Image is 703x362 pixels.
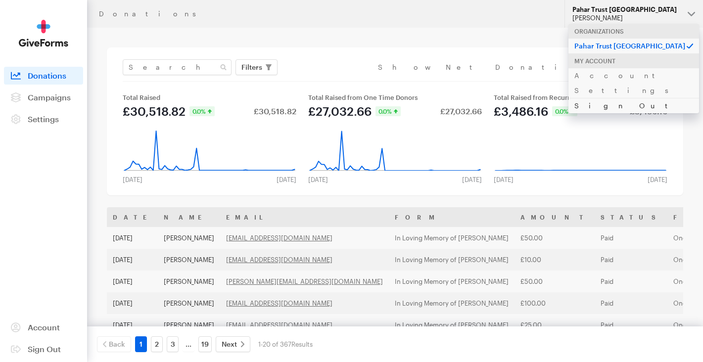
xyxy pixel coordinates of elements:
span: Settings [28,114,59,124]
td: £100.00 [515,292,595,314]
div: [DATE] [642,176,673,183]
div: Pahar Trust [GEOGRAPHIC_DATA] [572,5,680,14]
span: Account [28,322,60,332]
div: £27,032.66 [440,107,482,115]
span: Filters [241,61,262,73]
td: [PERSON_NAME] [158,227,220,249]
div: [DATE] [488,176,519,183]
div: [DATE] [117,176,148,183]
th: Date [107,207,158,227]
td: In Loving Memory of [PERSON_NAME] [389,292,515,314]
div: 0.0% [552,106,577,116]
div: Total Raised from Recurring Donors [494,93,667,101]
td: [PERSON_NAME] [158,292,220,314]
td: [PERSON_NAME] [158,249,220,271]
a: Sign Out [4,340,83,358]
td: £10.00 [515,249,595,271]
td: In Loving Memory of [PERSON_NAME] [389,314,515,336]
a: Settings [4,110,83,128]
td: Paid [595,271,667,292]
a: Campaigns [4,89,83,106]
a: 19 [198,336,212,352]
div: My Account [568,53,699,68]
th: Name [158,207,220,227]
td: [DATE] [107,271,158,292]
a: 3 [167,336,179,352]
td: Paid [595,314,667,336]
th: Form [389,207,515,227]
td: In Loving Memory of [PERSON_NAME] [389,249,515,271]
th: Amount [515,207,595,227]
td: [DATE] [107,314,158,336]
a: Donations [4,67,83,85]
div: Total Raised [123,93,296,101]
td: [DATE] [107,227,158,249]
td: [DATE] [107,292,158,314]
td: In Loving Memory of [PERSON_NAME] [389,227,515,249]
td: In Loving Memory of [PERSON_NAME] [389,271,515,292]
div: 1-20 of 367 [258,336,313,352]
div: £30,518.82 [123,105,186,117]
span: Donations [28,71,66,80]
td: Paid [595,227,667,249]
a: Sign Out [568,98,699,113]
a: [EMAIL_ADDRESS][DOMAIN_NAME] [226,234,332,242]
td: [PERSON_NAME] [158,314,220,336]
div: Total Raised from One Time Donors [308,93,482,101]
td: [DATE] [107,249,158,271]
div: Organizations [568,24,699,39]
div: [DATE] [302,176,334,183]
div: [DATE] [456,176,488,183]
a: [EMAIL_ADDRESS][DOMAIN_NAME] [226,256,332,264]
div: £30,518.82 [254,107,296,115]
td: £50.00 [515,227,595,249]
a: [PERSON_NAME][EMAIL_ADDRESS][DOMAIN_NAME] [226,277,383,285]
a: Next [216,336,250,352]
div: 0.0% [375,106,401,116]
td: £50.00 [515,271,595,292]
input: Search Name & Email [123,59,232,75]
span: Sign Out [28,344,61,354]
td: £25.00 [515,314,595,336]
span: Results [291,340,313,348]
a: [EMAIL_ADDRESS][DOMAIN_NAME] [226,321,332,329]
img: GiveForms [19,20,68,47]
a: Account [4,318,83,336]
span: Campaigns [28,92,71,102]
button: Filters [235,59,278,75]
p: Pahar Trust [GEOGRAPHIC_DATA] [568,38,699,53]
th: Email [220,207,389,227]
td: [PERSON_NAME] [158,271,220,292]
div: £27,032.66 [308,105,372,117]
td: Paid [595,292,667,314]
div: 0.0% [189,106,215,116]
th: Status [595,207,667,227]
span: Next [222,338,237,350]
div: [DATE] [271,176,302,183]
a: Account Settings [568,68,699,98]
div: £3,486.16 [494,105,548,117]
div: [PERSON_NAME] [572,14,680,22]
div: £3,486.16 [630,107,667,115]
a: 2 [151,336,163,352]
a: [EMAIL_ADDRESS][DOMAIN_NAME] [226,299,332,307]
td: Paid [595,249,667,271]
